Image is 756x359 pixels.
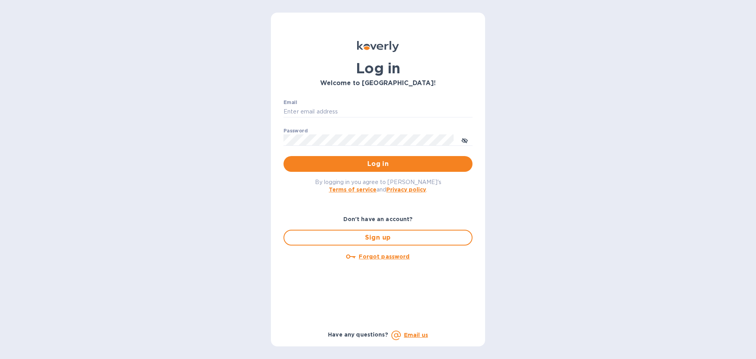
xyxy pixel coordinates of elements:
[283,156,472,172] button: Log in
[357,41,399,52] img: Koverly
[404,332,428,338] a: Email us
[283,128,308,133] label: Password
[328,331,388,338] b: Have any questions?
[283,230,472,246] button: Sign up
[343,216,413,222] b: Don't have an account?
[315,179,441,193] span: By logging in you agree to [PERSON_NAME]'s and .
[283,100,297,105] label: Email
[329,186,376,193] a: Terms of service
[291,233,465,242] span: Sign up
[457,132,472,148] button: toggle password visibility
[359,253,409,260] u: Forgot password
[386,186,426,193] a: Privacy policy
[283,80,472,87] h3: Welcome to [GEOGRAPHIC_DATA]!
[283,60,472,76] h1: Log in
[283,106,472,118] input: Enter email address
[290,159,466,169] span: Log in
